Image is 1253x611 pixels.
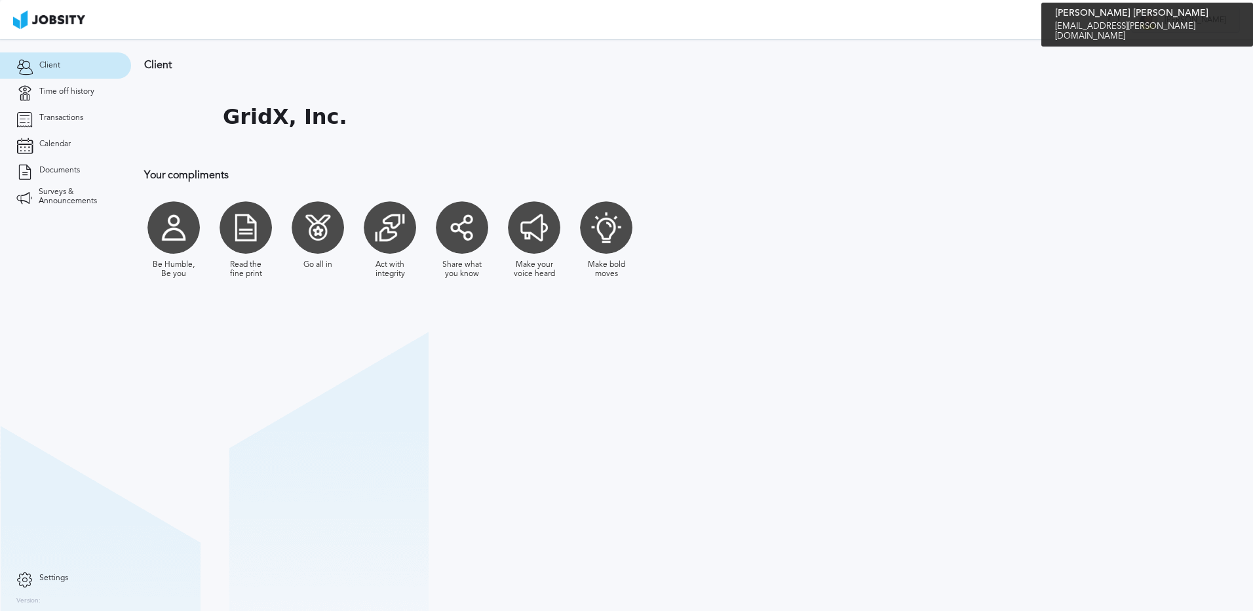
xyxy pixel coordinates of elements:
[16,597,41,605] label: Version:
[39,87,94,96] span: Time off history
[151,260,197,279] div: Be Humble, Be you
[39,113,83,123] span: Transactions
[39,61,60,70] span: Client
[1131,7,1240,33] button: A[PERSON_NAME]
[223,260,269,279] div: Read the fine print
[1138,10,1158,30] div: A
[439,260,485,279] div: Share what you know
[144,59,855,71] h3: Client
[511,260,557,279] div: Make your voice heard
[223,105,347,129] h1: GridX, Inc.
[303,260,332,269] div: Go all in
[39,166,80,175] span: Documents
[144,169,855,181] h3: Your compliments
[1158,16,1233,25] span: [PERSON_NAME]
[583,260,629,279] div: Make bold moves
[39,574,68,583] span: Settings
[39,140,71,149] span: Calendar
[367,260,413,279] div: Act with integrity
[39,187,115,206] span: Surveys & Announcements
[13,10,85,29] img: ab4bad089aa723f57921c736e9817d99.png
